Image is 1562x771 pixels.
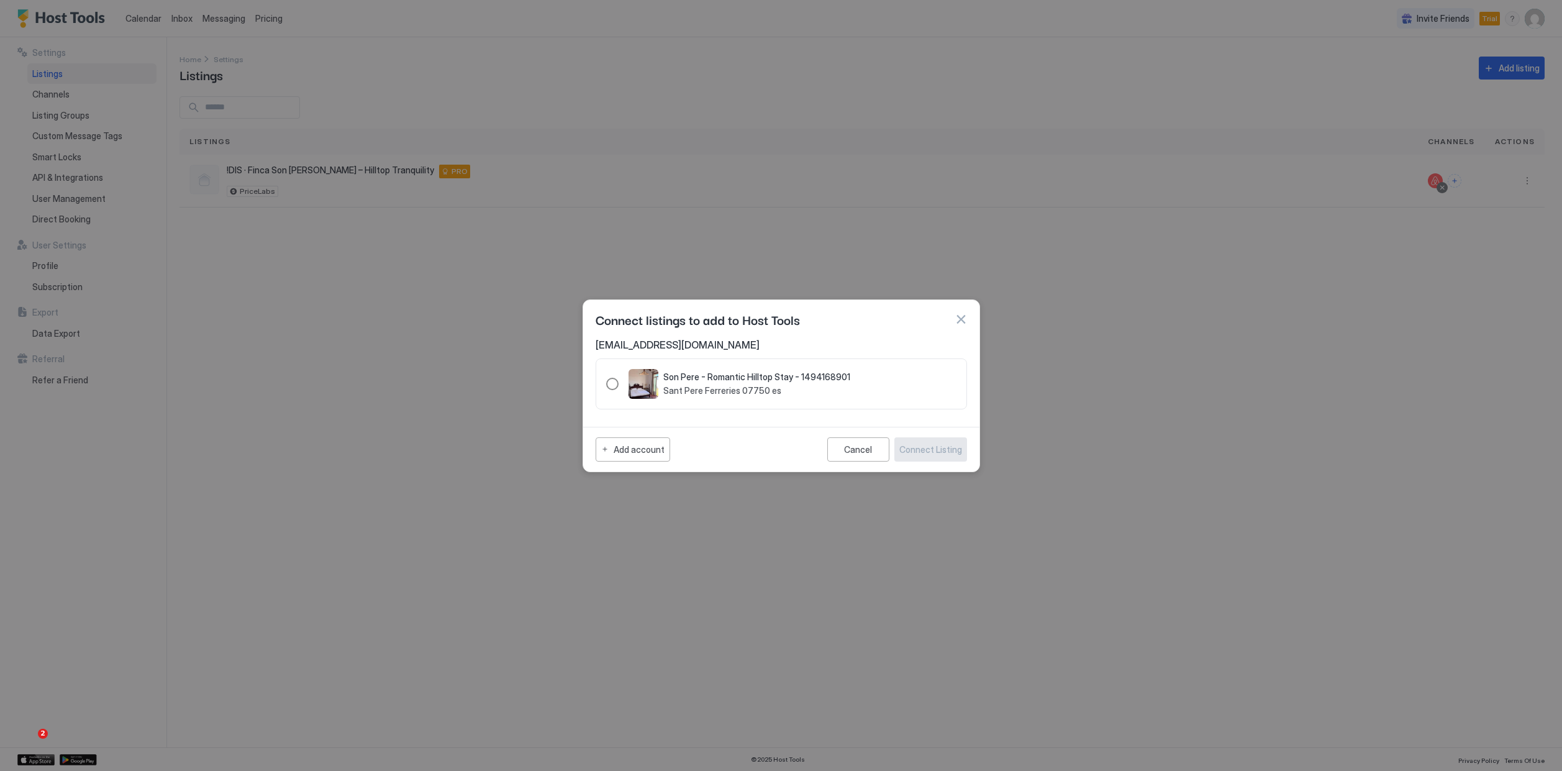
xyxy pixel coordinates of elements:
div: Add account [614,443,665,456]
div: RadioGroup [606,369,956,399]
span: Son Pere - Romantic Hilltop Stay - 1494168901 [663,372,850,383]
div: Cancel [844,444,872,455]
button: Connect Listing [894,437,967,462]
span: Connect listings to add to Host Tools [596,310,800,329]
iframe: Intercom live chat [12,729,42,759]
button: Cancel [827,437,889,462]
span: [EMAIL_ADDRESS][DOMAIN_NAME] [596,339,967,351]
button: Add account [596,437,670,462]
div: Connect Listing [899,443,962,456]
div: listing image [629,369,658,399]
div: 1494168901 [606,369,956,399]
span: Sant Pere Ferreries 07750 es [663,385,850,396]
span: 2 [38,729,48,739]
